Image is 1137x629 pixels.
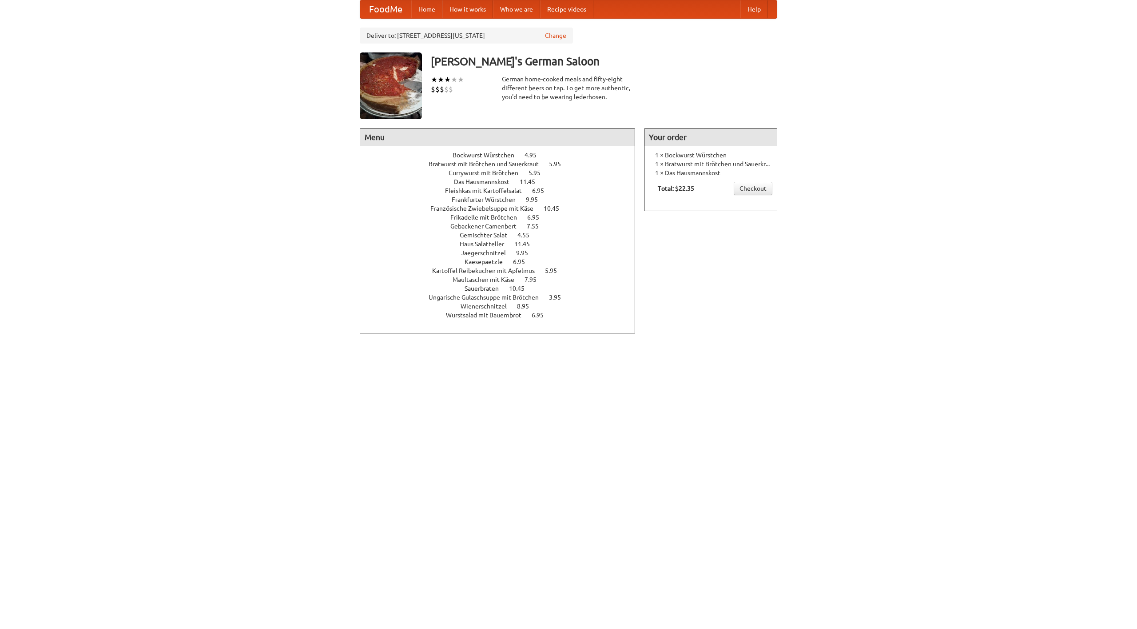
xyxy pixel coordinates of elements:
span: Das Hausmannskost [454,178,518,185]
a: Französische Zwiebelsuppe mit Käse 10.45 [430,205,576,212]
span: Bratwurst mit Brötchen und Sauerkraut [429,160,548,168]
span: 10.45 [509,285,533,292]
span: Gemischter Salat [460,232,516,239]
a: Maultaschen mit Käse 7.95 [453,276,553,283]
span: Gebackener Camenbert [450,223,525,230]
h4: Your order [644,128,777,146]
a: Help [740,0,768,18]
a: Sauerbraten 10.45 [465,285,541,292]
span: 4.55 [517,232,538,239]
a: Kartoffel Reibekuchen mit Apfelmus 5.95 [432,267,573,274]
li: ★ [451,75,457,84]
li: $ [440,84,444,94]
a: Kaesepaetzle 6.95 [465,258,541,265]
span: 6.95 [513,258,534,265]
div: German home-cooked meals and fifty-eight different beers on tap. To get more authentic, you'd nee... [502,75,635,101]
a: Ungarische Gulaschsuppe mit Brötchen 3.95 [429,294,577,301]
span: Ungarische Gulaschsuppe mit Brötchen [429,294,548,301]
span: 5.95 [529,169,549,176]
a: Gebackener Camenbert 7.55 [450,223,555,230]
a: Wurstsalad mit Bauernbrot 6.95 [446,312,560,319]
a: Frikadelle mit Brötchen 6.95 [450,214,556,221]
li: $ [431,84,435,94]
li: $ [449,84,453,94]
span: 4.95 [525,152,545,159]
a: How it works [442,0,493,18]
span: 7.55 [527,223,548,230]
span: Frikadelle mit Brötchen [450,214,526,221]
li: $ [444,84,449,94]
a: Bockwurst Würstchen 4.95 [453,152,553,159]
li: ★ [457,75,464,84]
span: 5.95 [545,267,566,274]
span: 6.95 [527,214,548,221]
a: Haus Salatteller 11.45 [460,240,546,248]
a: Bratwurst mit Brötchen und Sauerkraut 5.95 [429,160,577,168]
a: Frankfurter Würstchen 9.95 [452,196,554,203]
span: Kaesepaetzle [465,258,512,265]
h3: [PERSON_NAME]'s German Saloon [431,52,777,70]
span: Haus Salatteller [460,240,513,248]
li: ★ [431,75,437,84]
h4: Menu [360,128,635,146]
span: 9.95 [526,196,547,203]
span: 11.45 [520,178,544,185]
span: Bockwurst Würstchen [453,152,523,159]
span: 8.95 [517,303,538,310]
span: 6.95 [532,312,553,319]
a: Home [411,0,442,18]
li: 1 × Bratwurst mit Brötchen und Sauerkraut [649,160,772,168]
a: Wienerschnitzel 8.95 [461,303,545,310]
li: ★ [444,75,451,84]
span: 3.95 [549,294,570,301]
span: 6.95 [532,187,553,194]
span: Sauerbraten [465,285,508,292]
li: 1 × Bockwurst Würstchen [649,151,772,160]
a: Das Hausmannskost 11.45 [454,178,552,185]
span: Fleishkas mit Kartoffelsalat [445,187,531,194]
span: 9.95 [516,249,537,256]
a: Fleishkas mit Kartoffelsalat 6.95 [445,187,561,194]
span: Wienerschnitzel [461,303,516,310]
img: angular.jpg [360,52,422,119]
a: Checkout [734,182,772,195]
a: Recipe videos [540,0,593,18]
span: 10.45 [544,205,568,212]
span: Französische Zwiebelsuppe mit Käse [430,205,542,212]
li: $ [435,84,440,94]
a: Jaegerschnitzel 9.95 [461,249,545,256]
a: Who we are [493,0,540,18]
span: Currywurst mit Brötchen [449,169,527,176]
a: Change [545,31,566,40]
li: 1 × Das Hausmannskost [649,168,772,177]
li: ★ [437,75,444,84]
span: 5.95 [549,160,570,168]
span: Kartoffel Reibekuchen mit Apfelmus [432,267,544,274]
div: Deliver to: [STREET_ADDRESS][US_STATE] [360,28,573,44]
a: Gemischter Salat 4.55 [460,232,546,239]
b: Total: $22.35 [658,185,694,192]
span: Wurstsalad mit Bauernbrot [446,312,530,319]
span: Frankfurter Würstchen [452,196,525,203]
a: Currywurst mit Brötchen 5.95 [449,169,557,176]
span: Jaegerschnitzel [461,249,515,256]
span: 11.45 [514,240,539,248]
a: FoodMe [360,0,411,18]
span: Maultaschen mit Käse [453,276,523,283]
span: 7.95 [525,276,545,283]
